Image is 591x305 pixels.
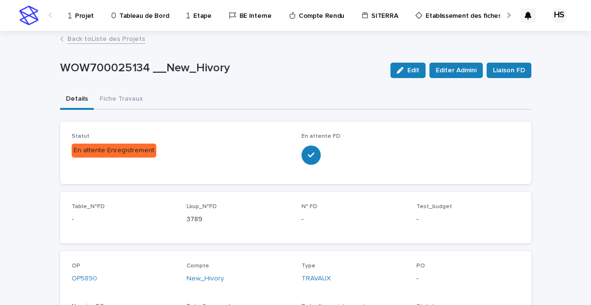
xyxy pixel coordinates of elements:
[19,6,38,25] img: stacker-logo-s-only.png
[416,274,520,284] p: -
[72,144,156,158] div: En attente Enregistrement
[187,274,224,284] a: New_Hivory
[72,204,105,210] span: Table_N°FD
[436,66,477,75] span: Editer Admini
[187,214,290,225] p: 3789
[302,204,317,210] span: N° FD
[72,263,80,269] span: OP
[429,63,483,78] button: Editer Admini
[390,63,426,78] button: Edit
[187,204,217,210] span: Lkup_N°FD
[416,263,425,269] span: PO
[60,61,383,75] p: WOW700025134 __New_Hivory
[493,66,525,75] span: Liaison FD
[302,133,340,139] span: En attente FD
[72,133,89,139] span: Statut
[487,63,531,78] button: Liaison FD
[302,263,315,269] span: Type
[552,8,567,23] div: HS
[72,214,175,225] p: -
[60,90,94,110] button: Details
[187,263,209,269] span: Compte
[407,67,419,74] span: Edit
[302,274,331,284] a: TRAVAUX
[416,214,520,225] p: -
[416,204,452,210] span: Test_budget
[72,274,97,284] a: OP5890
[302,214,405,225] p: -
[94,90,149,110] button: Fiche Travaux
[67,33,145,44] a: Back toListe des Projets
